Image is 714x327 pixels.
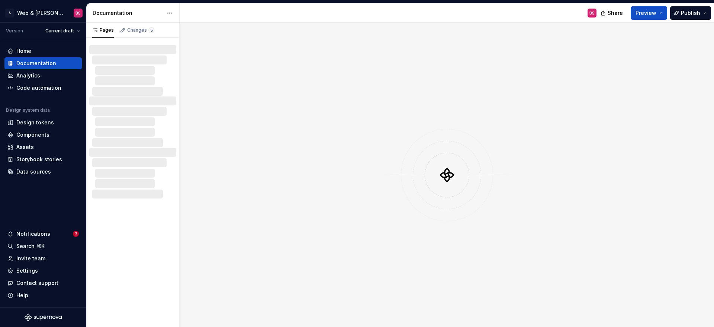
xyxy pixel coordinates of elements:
div: Design system data [6,107,50,113]
button: Share [597,6,628,20]
button: Help [4,289,82,301]
div: Code automation [16,84,61,92]
a: Settings [4,265,82,277]
div: Changes [127,27,154,33]
div: Contact support [16,279,58,287]
a: Invite team [4,253,82,264]
div: Web & [PERSON_NAME] Systems [17,9,65,17]
span: Preview [636,9,656,17]
button: Search ⌘K [4,240,82,252]
div: Invite team [16,255,45,262]
button: Current draft [42,26,83,36]
div: Settings [16,267,38,274]
button: Preview [631,6,667,20]
button: Notifications3 [4,228,82,240]
div: Version [6,28,23,34]
a: Documentation [4,57,82,69]
button: SWeb & [PERSON_NAME] SystemsBS [1,5,85,21]
button: Contact support [4,277,82,289]
a: Home [4,45,82,57]
div: BS [589,10,595,16]
a: Storybook stories [4,153,82,165]
div: Storybook stories [16,156,62,163]
span: Share [608,9,623,17]
a: Design tokens [4,117,82,128]
span: Current draft [45,28,74,34]
div: Search ⌘K [16,242,45,250]
div: Home [16,47,31,55]
div: Documentation [93,9,163,17]
div: Components [16,131,49,139]
div: BS [75,10,81,16]
div: Pages [92,27,114,33]
div: Notifications [16,230,50,238]
div: Help [16,292,28,299]
a: Code automation [4,82,82,94]
div: Design tokens [16,119,54,126]
div: Assets [16,143,34,151]
span: 5 [148,27,154,33]
a: Analytics [4,70,82,82]
div: Analytics [16,72,40,79]
span: Publish [681,9,700,17]
span: 3 [73,231,79,237]
a: Assets [4,141,82,153]
button: Publish [670,6,711,20]
div: Documentation [16,60,56,67]
a: Components [4,129,82,141]
svg: Supernova Logo [25,314,62,321]
div: Data sources [16,168,51,175]
a: Data sources [4,166,82,178]
div: S [5,9,14,18]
